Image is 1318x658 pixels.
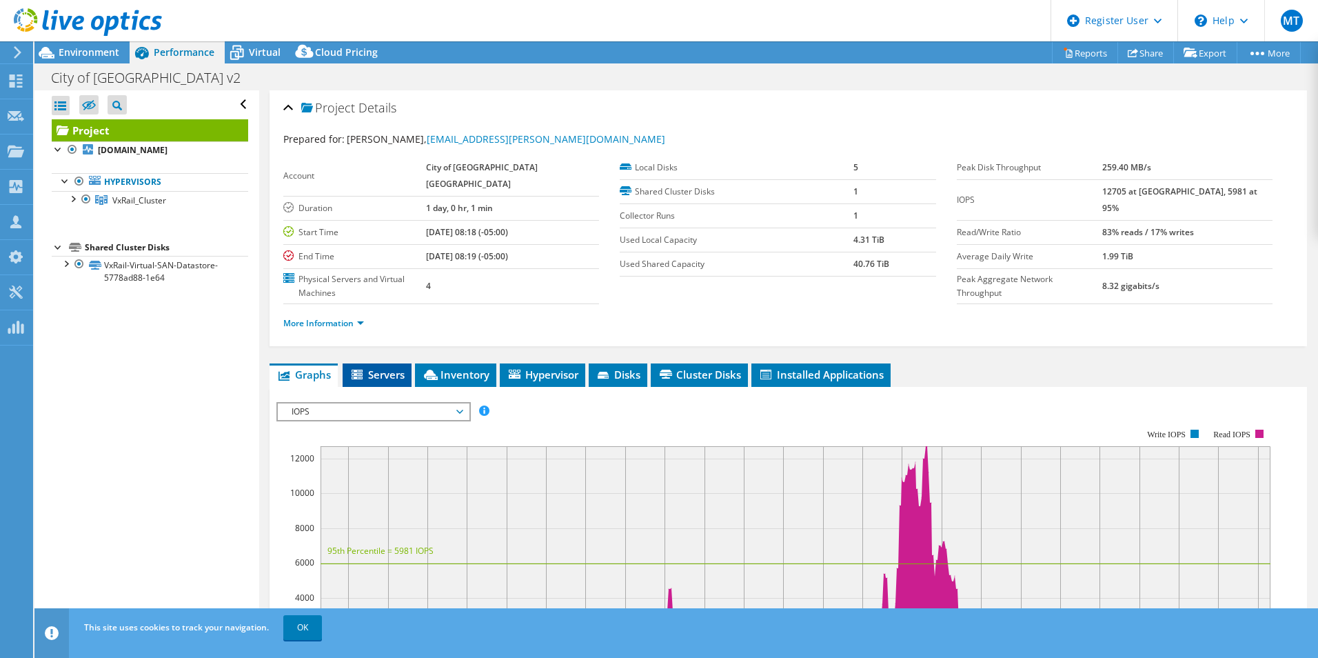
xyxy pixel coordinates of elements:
[295,592,314,604] text: 4000
[422,368,489,381] span: Inventory
[276,368,331,381] span: Graphs
[84,621,269,633] span: This site uses cookies to track your navigation.
[620,161,853,175] label: Local Disks
[853,186,858,197] b: 1
[1281,10,1303,32] span: MT
[853,234,884,246] b: 4.31 TiB
[327,545,434,557] text: 95th Percentile = 5981 IOPS
[52,141,248,159] a: [DOMAIN_NAME]
[283,132,345,146] label: Prepared for:
[315,46,378,59] span: Cloud Pricing
[853,258,889,270] b: 40.76 TiB
[154,46,214,59] span: Performance
[758,368,884,381] span: Installed Applications
[1102,226,1194,238] b: 83% reads / 17% writes
[957,161,1102,175] label: Peak Disk Throughput
[1237,42,1301,63] a: More
[507,368,578,381] span: Hypervisor
[620,185,853,199] label: Shared Cluster Disks
[283,272,427,300] label: Physical Servers and Virtual Machines
[283,201,427,215] label: Duration
[45,70,262,86] h1: City of [GEOGRAPHIC_DATA] v2
[283,169,427,183] label: Account
[1213,430,1250,439] text: Read IOPS
[1102,186,1257,214] b: 12705 at [GEOGRAPHIC_DATA], 5981 at 95%
[349,368,405,381] span: Servers
[620,209,853,223] label: Collector Runs
[853,161,858,173] b: 5
[957,250,1102,263] label: Average Daily Write
[283,250,427,263] label: End Time
[285,403,462,420] span: IOPS
[358,99,396,116] span: Details
[1195,14,1207,27] svg: \n
[620,233,853,247] label: Used Local Capacity
[295,522,314,534] text: 8000
[1147,430,1186,439] text: Write IOPS
[283,317,364,329] a: More Information
[426,250,508,262] b: [DATE] 08:19 (-05:00)
[620,257,853,271] label: Used Shared Capacity
[249,46,281,59] span: Virtual
[98,144,168,156] b: [DOMAIN_NAME]
[957,226,1102,239] label: Read/Write Ratio
[1052,42,1118,63] a: Reports
[283,615,322,640] a: OK
[85,239,248,256] div: Shared Cluster Disks
[957,272,1102,300] label: Peak Aggregate Network Throughput
[426,226,508,238] b: [DATE] 08:18 (-05:00)
[59,46,119,59] span: Environment
[658,368,741,381] span: Cluster Disks
[112,195,166,206] span: VxRail_Cluster
[1173,42,1237,63] a: Export
[52,191,248,209] a: VxRail_Cluster
[427,132,665,146] a: [EMAIL_ADDRESS][PERSON_NAME][DOMAIN_NAME]
[283,226,427,239] label: Start Time
[1102,161,1151,173] b: 259.40 MB/s
[290,487,314,499] text: 10000
[853,210,858,221] b: 1
[347,132,665,146] span: [PERSON_NAME],
[52,173,248,191] a: Hypervisors
[52,256,248,286] a: VxRail-Virtual-SAN-Datastore-5778ad88-1e64
[290,452,314,464] text: 12000
[295,557,314,568] text: 6000
[52,119,248,141] a: Project
[301,101,355,115] span: Project
[1102,250,1133,262] b: 1.99 TiB
[596,368,640,381] span: Disks
[426,202,493,214] b: 1 day, 0 hr, 1 min
[957,193,1102,207] label: IOPS
[426,161,538,190] b: City of [GEOGRAPHIC_DATA] [GEOGRAPHIC_DATA]
[1102,280,1159,292] b: 8.32 gigabits/s
[426,280,431,292] b: 4
[1117,42,1174,63] a: Share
